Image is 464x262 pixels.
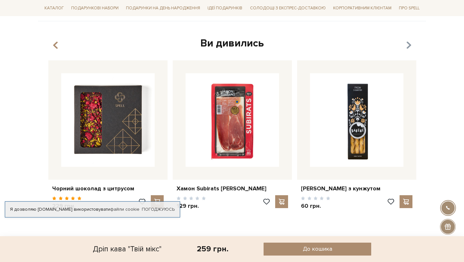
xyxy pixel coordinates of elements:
img: Хамон Subirats Serrano [186,73,279,167]
a: Каталог [42,3,66,13]
a: файли cookie [110,207,140,212]
div: 259 грн. [197,244,228,254]
img: Грісіні з кунжутом [310,73,403,167]
a: Погоджуюсь [142,207,175,212]
span: До кошика [303,245,332,253]
div: Я дозволяю [DOMAIN_NAME] використовувати [5,207,180,212]
a: Чорний шоколад з цитрусом [52,185,164,192]
a: Про Spell [396,3,422,13]
p: 60 грн. [301,202,330,210]
a: Подарунки на День народження [123,3,203,13]
a: Корпоративним клієнтам [331,3,394,13]
a: Подарункові набори [69,3,121,13]
a: [PERSON_NAME] з кунжутом [301,185,412,192]
a: Солодощі з експрес-доставкою [247,3,328,14]
div: Дріп кава "Твій мікс" [93,243,161,256]
div: Ви дивились [46,37,418,50]
a: Ідеї подарунків [205,3,245,13]
button: До кошика [264,243,371,256]
p: 129 грн. [177,202,206,210]
a: Хамон Subirats [PERSON_NAME] [177,185,288,192]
